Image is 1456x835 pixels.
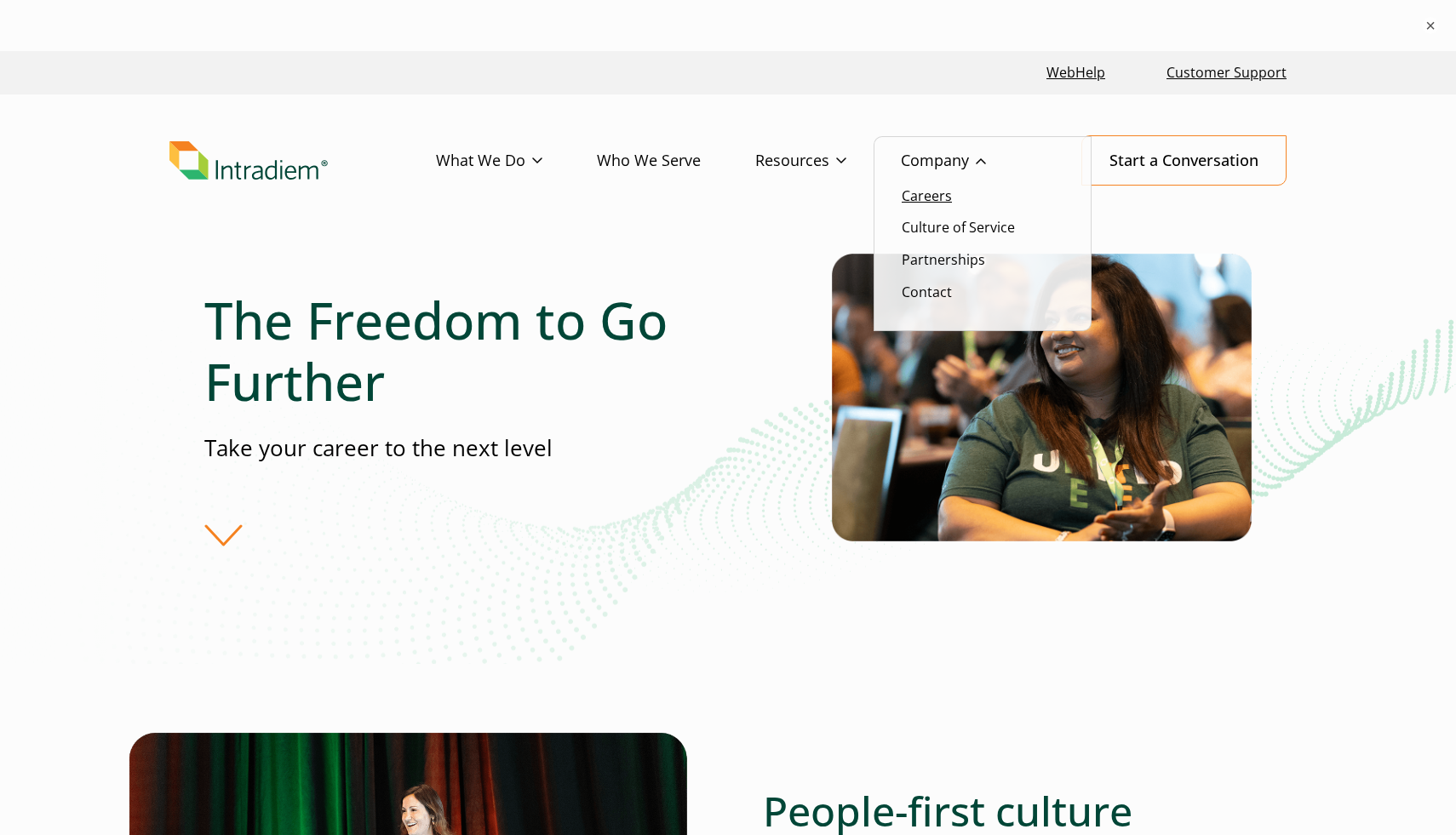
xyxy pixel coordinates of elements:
[902,250,985,269] a: Partnerships
[902,283,952,301] a: Contact
[204,289,727,412] h1: The Freedom to Go Further
[902,186,952,205] a: Careers
[1160,54,1293,91] a: Customer Support
[169,141,328,180] img: Intradiem
[436,136,597,186] a: What We Do
[1081,135,1287,186] a: Start a Conversation
[1422,17,1439,34] button: ×
[169,141,436,180] a: Link to homepage of Intradiem
[1040,54,1112,91] a: Link opens in a new window
[902,218,1015,237] a: Culture of Service
[755,136,901,186] a: Resources
[901,136,1040,186] a: Company
[597,136,755,186] a: Who We Serve
[204,432,727,464] p: Take your career to the next level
